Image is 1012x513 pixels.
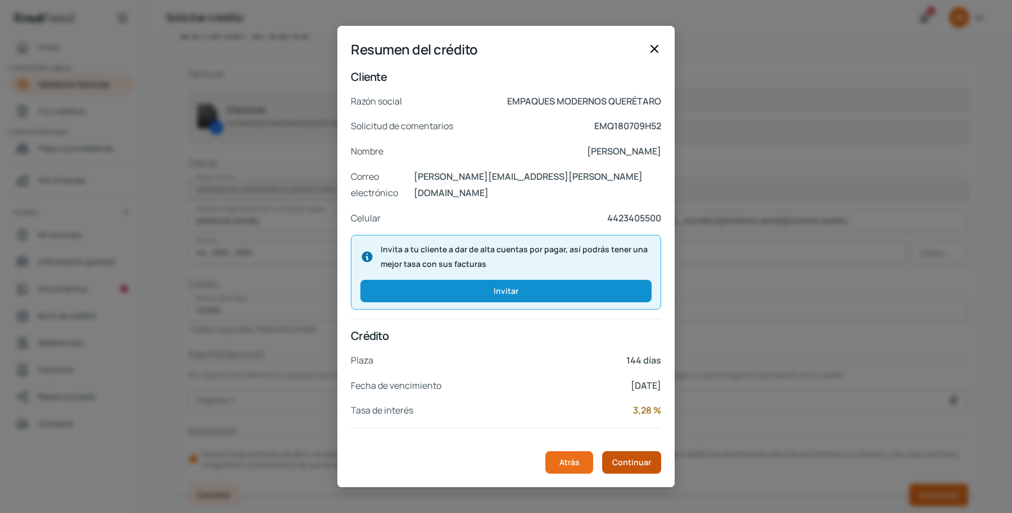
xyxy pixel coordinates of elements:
font: Continuar [612,457,651,467]
font: Atrás [559,457,580,467]
font: Nombre [351,145,383,157]
font: Plaza [351,354,373,366]
font: Crédito [351,328,388,343]
font: Invita a tu cliente a dar de alta cuentas por pagar, así podrás tener una mejor tasa con sus fact... [381,244,648,269]
font: Tasa de interés [351,404,413,416]
font: 144 días [626,354,661,366]
font: Solicitud de comentarios [351,120,453,132]
font: [PERSON_NAME][EMAIL_ADDRESS][PERSON_NAME][DOMAIN_NAME] [414,170,643,199]
font: Celular [351,212,381,224]
button: Atrás [545,451,593,474]
font: Resumen del crédito [351,40,478,58]
font: Cliente [351,69,387,84]
font: Fecha de vencimiento [351,379,441,392]
font: EMPAQUES MODERNOS QUERÉTARO [507,95,661,107]
font: Correo electrónico [351,170,398,199]
font: Razón social [351,95,402,107]
font: Invitar [494,285,518,296]
button: Continuar [602,451,661,474]
button: Invitar [360,280,652,302]
font: [DATE] [631,379,661,392]
font: 3,28 % [633,404,661,416]
font: EMQ180709H52 [594,120,661,132]
font: [PERSON_NAME] [587,145,661,157]
font: 4423405500 [607,212,661,224]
